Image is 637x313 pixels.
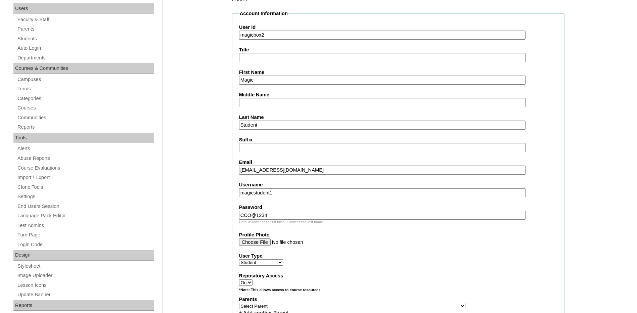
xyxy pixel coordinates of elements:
[17,192,154,201] a: Settings
[239,91,557,98] label: Middle Name
[239,114,557,121] label: Last Name
[239,272,557,279] label: Repository Access
[17,54,154,62] a: Departments
[239,220,557,225] div: Default: lower case first initial + lower case last name.
[17,75,154,84] a: Campuses
[17,15,154,24] a: Faculty & Staff
[17,281,154,289] a: Lesson Icons
[17,212,154,220] a: Language Pack Editor
[17,104,154,112] a: Courses
[239,159,557,166] label: Email
[17,183,154,191] a: Clone Tools
[17,221,154,230] a: Test Admins
[13,300,154,311] div: Reports
[17,94,154,103] a: Categories
[17,154,154,163] a: Abuse Reports
[17,44,154,52] a: Auto Login
[17,164,154,172] a: Course Evaluations
[239,10,288,17] legend: Account Information
[239,296,557,303] label: Parents
[17,290,154,299] a: Update Banner
[17,114,154,122] a: Communities
[13,3,154,14] div: Users
[13,63,154,74] div: Courses & Communities
[239,181,557,188] label: Username
[239,69,557,76] label: First Name
[17,173,154,182] a: Import / Export
[17,231,154,239] a: Turn Page
[17,271,154,280] a: Image Uploader
[17,202,154,211] a: End Users Session
[239,253,557,260] label: User Type
[239,136,557,143] label: Suffix
[17,25,154,33] a: Parents
[239,231,557,238] label: Profile Photo
[17,85,154,93] a: Terms
[17,144,154,153] a: Alerts
[17,123,154,131] a: Reports
[17,240,154,249] a: Login Code
[17,35,154,43] a: Students
[239,204,557,211] label: Password
[13,250,154,261] div: Design
[13,133,154,143] div: Tools
[17,262,154,270] a: Stylesheet
[239,287,557,296] div: *Note: This allows access to course resources
[239,46,557,53] label: Title
[239,24,557,31] label: User Id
